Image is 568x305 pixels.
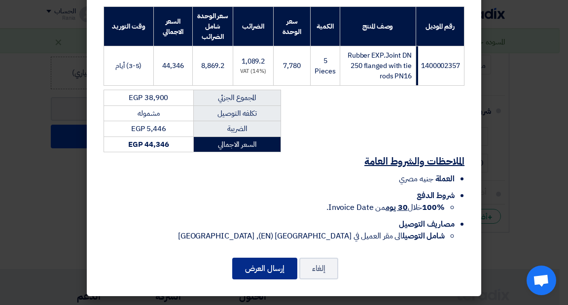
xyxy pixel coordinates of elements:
[115,61,142,71] span: (3-5) أيام
[104,230,445,242] li: الى مقر العميل في [GEOGRAPHIC_DATA] (EN), [GEOGRAPHIC_DATA]
[138,108,159,119] span: مشموله
[386,202,407,213] u: 30 يوم
[274,7,311,46] th: سعر الوحدة
[193,136,281,152] td: السعر الاجمالي
[128,139,169,150] strong: EGP 44,346
[193,7,233,46] th: سعر الوحدة شامل الضرائب
[193,90,281,106] td: المجموع الجزئي
[232,258,297,279] button: إرسال العرض
[153,7,192,46] th: السعر الاجمالي
[104,7,154,46] th: وقت التوريد
[364,154,464,169] u: الملاحظات والشروط العامة
[193,121,281,137] td: الضريبة
[299,258,338,279] button: إلغاء
[283,61,301,71] span: 7,780
[416,7,464,46] th: رقم الموديل
[162,61,183,71] span: 44,346
[193,105,281,121] td: تكلفه التوصيل
[242,56,265,67] span: 1,089.2
[402,230,445,242] strong: شامل التوصيل
[399,173,433,185] span: جنيه مصري
[399,218,455,230] span: مصاريف التوصيل
[417,190,455,202] span: شروط الدفع
[527,266,556,295] div: Open chat
[201,61,224,71] span: 8,869.2
[435,173,455,185] span: العملة
[131,123,166,134] span: EGP 5,446
[104,90,194,106] td: EGP 38,900
[326,202,445,213] span: خلال من Invoice Date.
[348,50,412,81] span: Rubber EXP.Joint DN 250 flanged with tie rods PN16
[422,202,445,213] strong: 100%
[311,7,340,46] th: الكمية
[340,7,416,46] th: وصف المنتج
[233,7,274,46] th: الضرائب
[237,68,269,76] div: (14%) VAT
[416,46,464,86] td: 1400002357
[315,56,335,76] span: 5 Pieces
